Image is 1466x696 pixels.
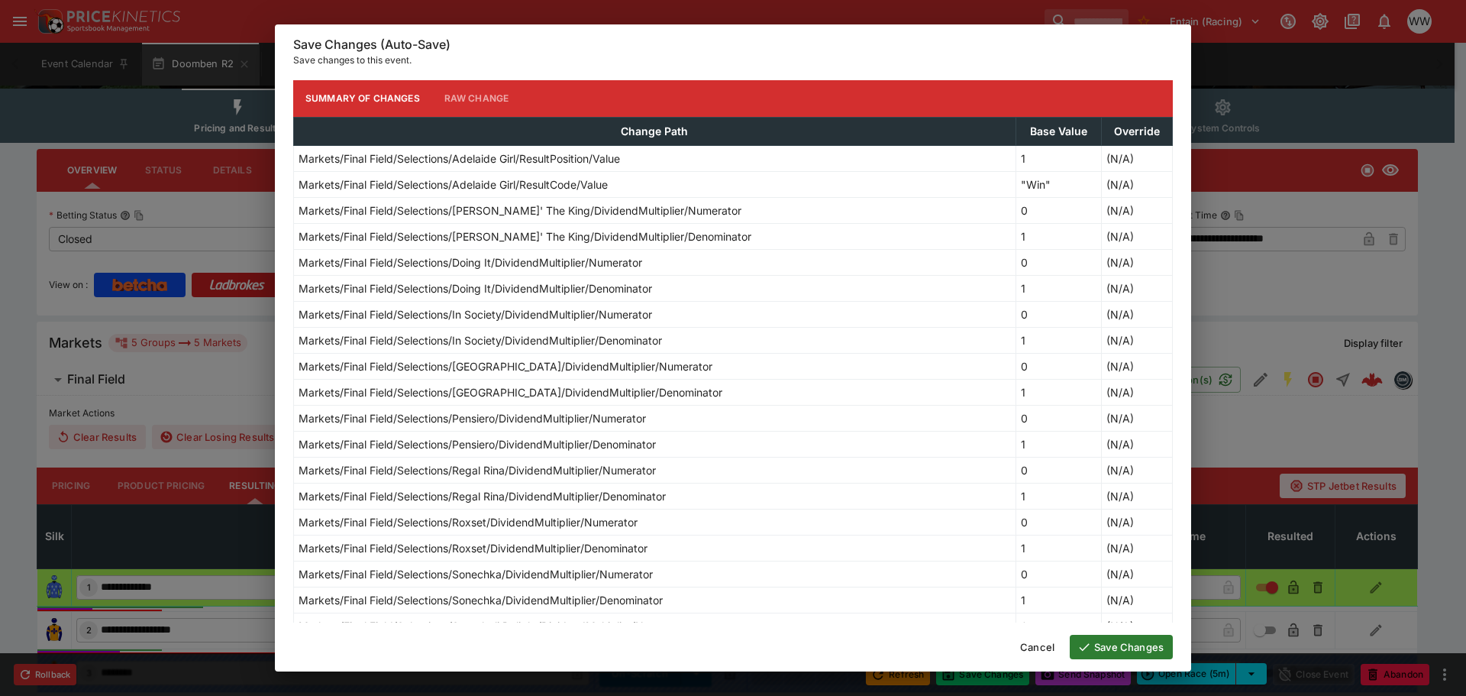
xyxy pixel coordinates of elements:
td: (N/A) [1101,431,1172,457]
p: Markets/Final Field/Selections/Pensiero/DividendMultiplier/Numerator [299,410,646,426]
p: Markets/Final Field/Selections/Sonechka/DividendMultiplier/Denominator [299,592,663,608]
td: (N/A) [1101,223,1172,249]
p: Save changes to this event. [293,53,1173,68]
td: (N/A) [1101,197,1172,223]
p: Markets/Final Field/Selections/[PERSON_NAME]' The King/DividendMultiplier/Numerator [299,202,741,219]
td: 1 [1016,431,1101,457]
td: 1 [1016,535,1101,561]
p: Markets/Final Field/Selections/Regal Rina/DividendMultiplier/Numerator [299,462,656,478]
td: 1 [1016,483,1101,509]
td: (N/A) [1101,275,1172,301]
td: (N/A) [1101,379,1172,405]
td: (N/A) [1101,561,1172,587]
td: 0 [1016,405,1101,431]
td: 0 [1016,249,1101,275]
p: Markets/Final Field/Selections/Regal Rina/DividendMultiplier/Denominator [299,488,666,504]
td: 0 [1016,301,1101,327]
th: Override [1101,117,1172,145]
td: "Win" [1016,171,1101,197]
td: 1 [1016,145,1101,171]
p: Markets/Final Field/Selections/In Society/DividendMultiplier/Numerator [299,306,652,322]
td: 1 [1016,327,1101,353]
p: Markets/Final Field/Selections/Roxset/DividendMultiplier/Numerator [299,514,638,530]
button: Save Changes [1070,635,1173,659]
h6: Save Changes (Auto-Save) [293,37,1173,53]
p: Markets/Final Field/Selections/Roxset/DividendMultiplier/Denominator [299,540,647,556]
p: Markets/Final Field/Selections/Adelaide Girl/ResultPosition/Value [299,151,620,167]
button: Cancel [1011,635,1064,659]
td: (N/A) [1101,171,1172,197]
td: 0 [1016,457,1101,483]
td: (N/A) [1101,587,1172,613]
td: (N/A) [1101,327,1172,353]
td: 1 [1016,379,1101,405]
button: Summary of Changes [293,80,432,117]
p: Markets/Final Field/Selections/Pensiero/DividendMultiplier/Denominator [299,436,656,452]
button: Raw Change [432,80,521,117]
p: Markets/Final Field/Selections/Sonechka/DividendMultiplier/Numerator [299,566,653,582]
td: 1 [1016,587,1101,613]
td: 0 [1016,561,1101,587]
td: 1 [1016,275,1101,301]
td: 0 [1016,509,1101,535]
td: (N/A) [1101,145,1172,171]
td: 0 [1016,197,1101,223]
th: Base Value [1016,117,1101,145]
td: (N/A) [1101,353,1172,379]
p: Markets/Final Field/Selections/Stromboli Delight/DividendMultiplier/Numerator [299,618,689,634]
td: (N/A) [1101,483,1172,509]
td: (N/A) [1101,405,1172,431]
td: (N/A) [1101,535,1172,561]
p: Markets/Final Field/Selections/[GEOGRAPHIC_DATA]/DividendMultiplier/Numerator [299,358,712,374]
td: (N/A) [1101,249,1172,275]
p: Markets/Final Field/Selections/[GEOGRAPHIC_DATA]/DividendMultiplier/Denominator [299,384,722,400]
td: 0 [1016,613,1101,639]
p: Markets/Final Field/Selections/[PERSON_NAME]' The King/DividendMultiplier/Denominator [299,228,751,244]
td: (N/A) [1101,509,1172,535]
th: Change Path [294,117,1016,145]
td: (N/A) [1101,457,1172,483]
p: Markets/Final Field/Selections/Doing It/DividendMultiplier/Numerator [299,254,642,270]
td: (N/A) [1101,301,1172,327]
p: Markets/Final Field/Selections/Adelaide Girl/ResultCode/Value [299,176,608,193]
td: (N/A) [1101,613,1172,639]
td: 0 [1016,353,1101,379]
td: 1 [1016,223,1101,249]
p: Markets/Final Field/Selections/Doing It/DividendMultiplier/Denominator [299,280,652,296]
p: Markets/Final Field/Selections/In Society/DividendMultiplier/Denominator [299,332,662,348]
